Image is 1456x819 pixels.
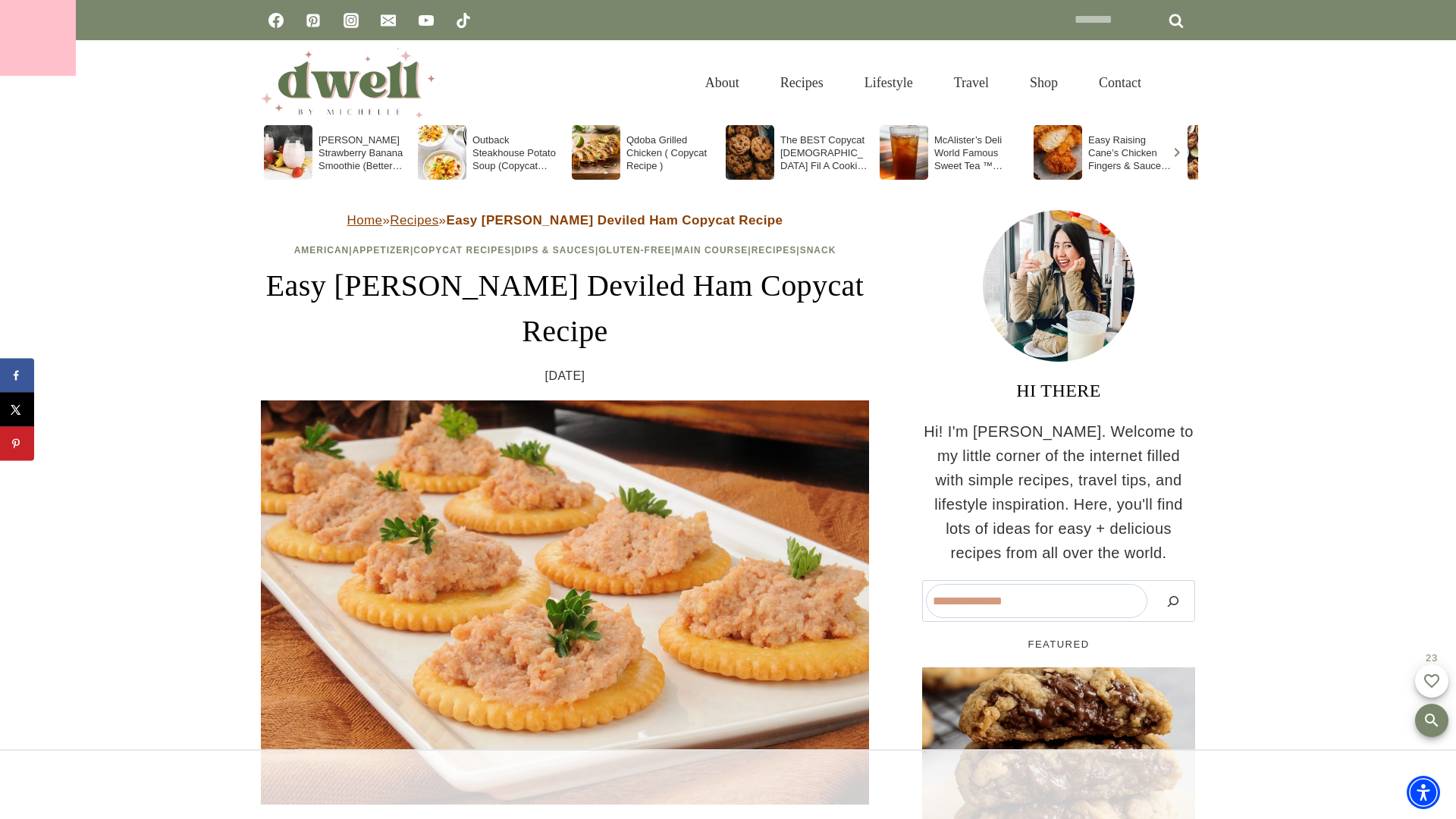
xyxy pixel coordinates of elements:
a: Home [347,213,383,227]
a: TikTok [448,5,479,36]
a: Shop [1009,58,1078,108]
a: Recipes [752,245,797,256]
a: Copycat Recipes [413,245,511,256]
a: Contact [1078,58,1162,108]
strong: Easy [PERSON_NAME] Deviled Ham Copycat Recipe [446,213,783,227]
h5: FEATURED [922,637,1195,652]
span: » » [347,213,783,227]
a: Pinterest [298,5,328,36]
nav: Primary Navigation [685,58,1162,108]
h3: HI THERE [922,377,1195,404]
a: Recipes [760,58,844,108]
a: Lifestyle [844,58,934,108]
a: Gluten-Free [598,245,671,256]
a: Dips & Sauces [515,245,595,256]
div: Accessibility Menu [1407,776,1440,809]
a: Appetizer [353,245,410,256]
a: About [685,58,760,108]
img: DWELL by michelle [261,48,435,118]
h1: Easy [PERSON_NAME] Deviled Ham Copycat Recipe [261,263,869,354]
a: Facebook [261,5,291,36]
p: Hi! I'm [PERSON_NAME]. Welcome to my little corner of the internet filled with simple recipes, tr... [922,419,1195,565]
iframe: Advertisement [452,751,1004,819]
a: Recipes [390,213,438,227]
a: Main Course [675,245,748,256]
a: Snack [800,245,836,256]
a: Travel [934,58,1009,108]
a: Email [373,5,403,36]
a: American [294,245,350,256]
img: Underwood Deviled Ham On,Wheat,Crackers,Topped,With,Parsley,Garnish [261,400,869,805]
a: Instagram [336,5,366,36]
span: | | | | | | | [294,245,836,256]
time: [DATE] [545,366,585,386]
a: YouTube [411,5,441,36]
